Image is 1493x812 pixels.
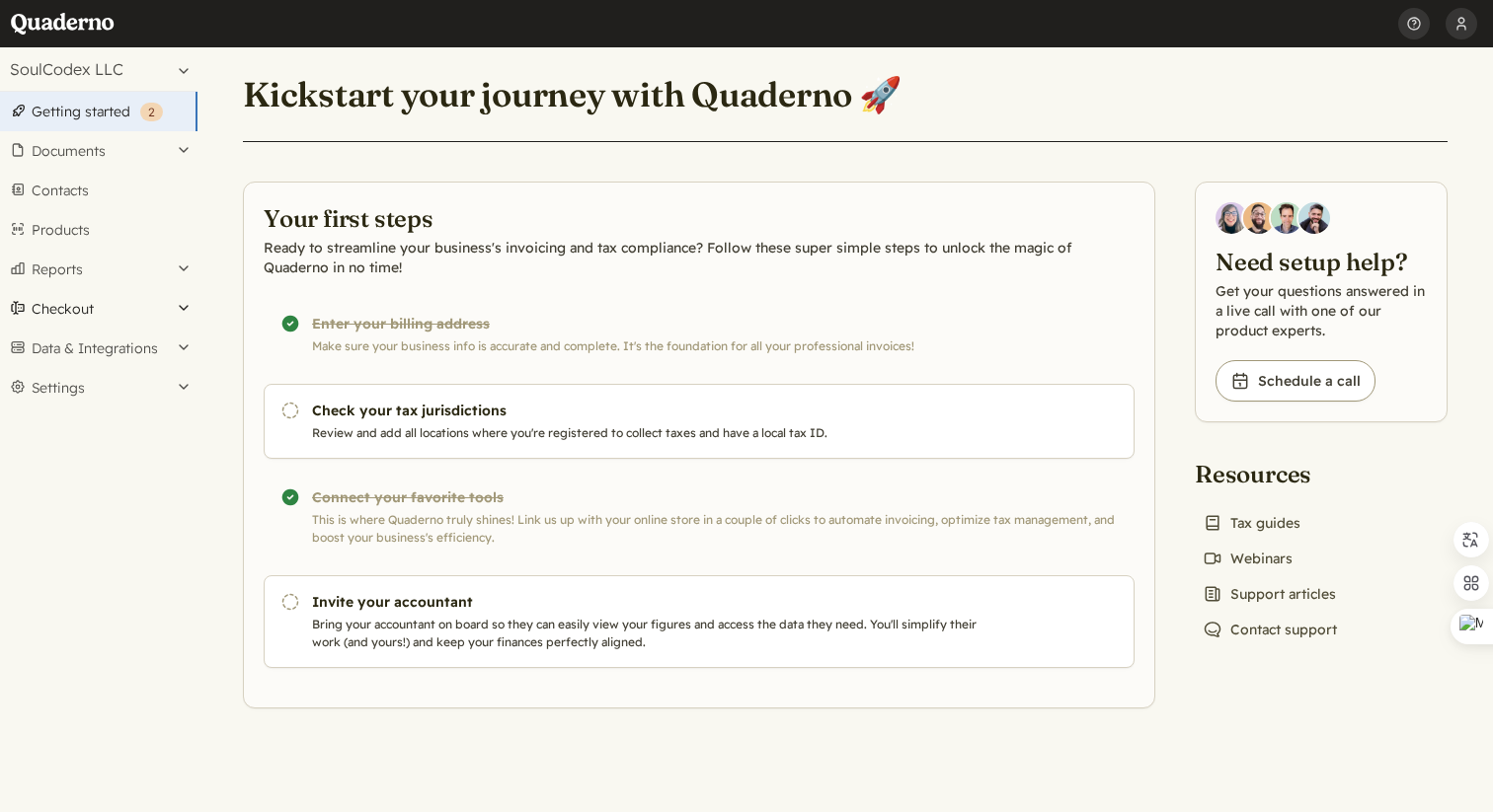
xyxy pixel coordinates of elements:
img: Ivo Oltmans, Business Developer at Quaderno [1271,202,1302,234]
a: Schedule a call [1216,360,1375,402]
h3: Check your tax jurisdictions [312,401,985,420]
a: Support articles [1195,580,1344,608]
span: 2 [148,105,155,119]
p: Review and add all locations where you're registered to collect taxes and have a local tax ID. [312,424,985,442]
p: Get your questions answered in a live call with one of our product experts. [1216,281,1427,340]
a: Tax guides [1195,509,1308,537]
img: Diana Carrasco, Account Executive at Quaderno [1216,202,1247,234]
a: Invite your accountant Bring your accountant on board so they can easily view your figures and ac... [264,575,1135,668]
h3: Invite your accountant [312,592,985,612]
a: Check your tax jurisdictions Review and add all locations where you're registered to collect taxe... [264,384,1135,459]
h2: Your first steps [264,202,1135,234]
p: Bring your accountant on board so they can easily view your figures and access the data they need... [312,616,985,651]
img: Jairo Fumero, Account Executive at Quaderno [1243,202,1275,234]
a: Webinars [1195,545,1300,572]
img: Javier Rubio, DevRel at Quaderno [1298,202,1330,234]
h1: Kickstart your journey with Quaderno 🚀 [243,73,902,116]
h2: Need setup help? [1216,246,1427,277]
p: Ready to streamline your business's invoicing and tax compliance? Follow these super simple steps... [264,238,1135,277]
a: Contact support [1195,616,1345,643]
h2: Resources [1195,458,1345,489]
